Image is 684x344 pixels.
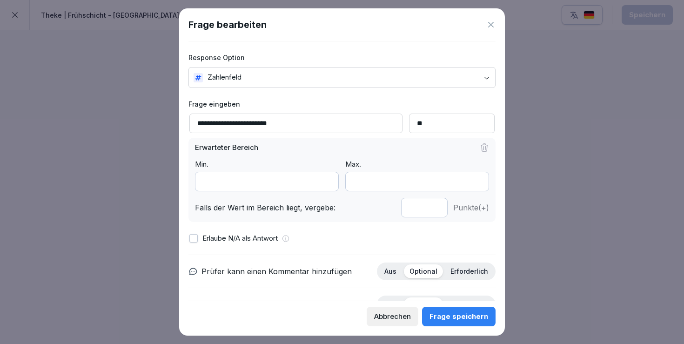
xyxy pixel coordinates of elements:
[195,142,258,153] p: Erwarteter Bereich
[345,159,489,170] p: Max.
[374,311,411,322] div: Abbrechen
[384,300,396,309] p: Aus
[450,300,488,309] p: Erforderlich
[195,202,396,213] p: Falls der Wert im Bereich liegt, vergebe:
[188,99,496,109] label: Frage eingeben
[453,202,489,213] p: Punkte (+)
[450,267,488,276] p: Erforderlich
[188,18,267,32] h1: Frage bearbeiten
[367,307,418,326] button: Abbrechen
[188,53,496,62] label: Response Option
[201,266,352,277] p: Prüfer kann einen Kommentar hinzufügen
[201,299,315,310] p: Prüfer kann ein Bild hinzufügen
[409,300,437,309] p: Optional
[384,267,396,276] p: Aus
[422,307,496,326] button: Frage speichern
[429,311,488,322] div: Frage speichern
[195,159,339,170] p: Min.
[202,233,278,244] p: Erlaube N/A als Antwort
[409,267,437,276] p: Optional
